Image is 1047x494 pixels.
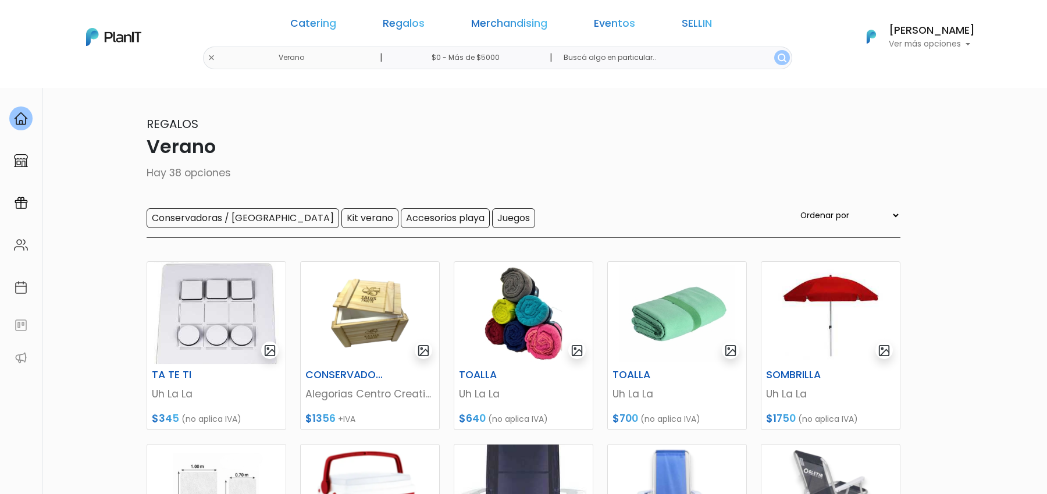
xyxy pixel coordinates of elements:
[761,262,900,364] img: thumb_WhatsApp_Image_2023-10-16_at_20.14.41.jpeg
[889,26,975,36] h6: [PERSON_NAME]
[305,386,435,401] p: Alegorias Centro Creativo
[889,40,975,48] p: Ver más opciones
[454,261,593,430] a: gallery-light TOALLA Uh La La $640 (no aplica IVA)
[761,261,900,430] a: gallery-light SOMBRILLA Uh La La $1750 (no aplica IVA)
[640,413,700,425] span: (no aplica IVA)
[14,154,28,168] img: marketplace-4ceaa7011d94191e9ded77b95e3339b90024bf715f7c57f8cf31f2d8c509eaba.svg
[147,133,900,161] p: Verano
[383,19,425,33] a: Regalos
[145,369,240,381] h6: TA TE TI
[778,54,786,62] img: search_button-432b6d5273f82d61273b3651a40e1bd1b912527efae98b1b7a1b2c0702e16a8d.svg
[612,386,742,401] p: Uh La La
[338,413,355,425] span: +IVA
[152,386,281,401] p: Uh La La
[878,344,891,357] img: gallery-light
[488,413,548,425] span: (no aplica IVA)
[852,22,975,52] button: PlanIt Logo [PERSON_NAME] Ver más opciones
[86,28,141,46] img: PlanIt Logo
[300,261,440,430] a: gallery-light CONSERVADORA Alegorias Centro Creativo $1356 +IVA
[263,344,277,357] img: gallery-light
[608,262,746,364] img: thumb_WhatsApp_Image_2023-10-16_at_20.11.37.jpg
[766,386,895,401] p: Uh La La
[14,238,28,252] img: people-662611757002400ad9ed0e3c099ab2801c6687ba6c219adb57efc949bc21e19d.svg
[682,19,712,33] a: SELLIN
[147,208,339,228] input: Conservadoras / [GEOGRAPHIC_DATA]
[550,51,553,65] p: |
[14,112,28,126] img: home-e721727adea9d79c4d83392d1f703f7f8bce08238fde08b1acbfd93340b81755.svg
[607,261,747,430] a: gallery-light TOALLA Uh La La $700 (no aplica IVA)
[14,318,28,332] img: feedback-78b5a0c8f98aac82b08bfc38622c3050aee476f2c9584af64705fc4e61158814.svg
[147,115,900,133] p: Regalos
[612,411,638,425] span: $700
[766,411,796,425] span: $1750
[152,411,179,425] span: $345
[401,208,490,228] input: Accesorios playa
[459,411,486,425] span: $640
[14,351,28,365] img: partners-52edf745621dab592f3b2c58e3bca9d71375a7ef29c3b500c9f145b62cc070d4.svg
[594,19,635,33] a: Eventos
[147,262,286,364] img: thumb_WhatsApp_Image_2023-05-22_at_09.03.46.jpeg
[859,24,884,49] img: PlanIt Logo
[14,196,28,210] img: campaigns-02234683943229c281be62815700db0a1741e53638e28bf9629b52c665b00959.svg
[147,261,286,430] a: gallery-light TA TE TI Uh La La $345 (no aplica IVA)
[606,369,701,381] h6: TOALLA
[380,51,383,65] p: |
[298,369,394,381] h6: CONSERVADORA
[147,165,900,180] p: Hay 38 opciones
[492,208,535,228] input: Juegos
[290,19,336,33] a: Catering
[305,411,336,425] span: $1356
[554,47,792,69] input: Buscá algo en particular..
[454,262,593,364] img: thumb_WhatsApp_Image_2023-10-16_at_20.09.06.jpg
[181,413,241,425] span: (no aplica IVA)
[452,369,547,381] h6: TOALLA
[471,19,547,33] a: Merchandising
[571,344,584,357] img: gallery-light
[798,413,858,425] span: (no aplica IVA)
[759,369,854,381] h6: SOMBRILLA
[417,344,430,357] img: gallery-light
[459,386,588,401] p: Uh La La
[208,54,215,62] img: close-6986928ebcb1d6c9903e3b54e860dbc4d054630f23adef3a32610726dff6a82b.svg
[14,280,28,294] img: calendar-87d922413cdce8b2cf7b7f5f62616a5cf9e4887200fb71536465627b3292af00.svg
[341,208,398,228] input: Kit verano
[301,262,439,364] img: thumb_Captura_de_pantalla_2023-09-12_131513-PhotoRoom.png
[724,344,738,357] img: gallery-light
